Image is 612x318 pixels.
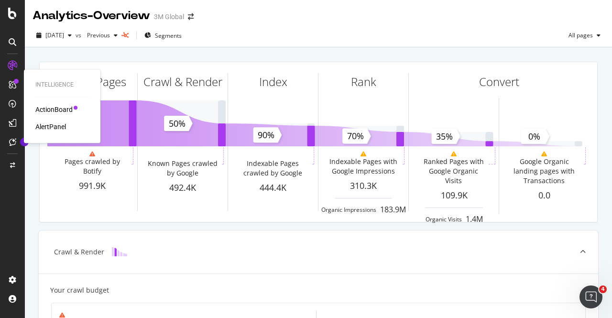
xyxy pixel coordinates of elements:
div: Index [259,74,287,90]
a: ActionBoard [35,105,73,114]
div: Indexable Pages with Google Impressions [326,157,401,176]
button: Segments [141,28,186,43]
div: Rank [351,74,376,90]
div: 991.9K [47,180,137,192]
div: 492.4K [138,182,228,194]
div: Intelligence [35,81,89,89]
div: arrow-right-arrow-left [188,13,194,20]
button: Previous [83,28,121,43]
div: 3M Global [154,12,184,22]
div: 444.4K [228,182,318,194]
span: 2025 Sep. 7th [45,31,64,39]
div: 183.9M [380,204,406,215]
a: AlertPanel [35,122,66,132]
div: Crawl & Render [54,247,104,257]
span: All pages [565,31,593,39]
button: All pages [565,28,604,43]
div: Crawl & Render [143,74,222,90]
div: Your crawl budget [50,285,109,295]
img: block-icon [112,247,127,256]
button: [DATE] [33,28,76,43]
span: vs [76,31,83,39]
div: Analytics - Overview [33,8,150,24]
div: Known Pages crawled by Google [145,159,220,178]
div: Pages crawled by Botify [55,157,130,176]
div: 310.3K [318,180,408,192]
span: 4 [599,285,607,293]
div: Tooltip anchor [20,138,29,146]
span: Previous [83,31,110,39]
div: Organic Impressions [321,206,376,214]
span: Segments [155,32,182,40]
iframe: Intercom live chat [579,285,602,308]
div: Indexable Pages crawled by Google [235,159,310,178]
